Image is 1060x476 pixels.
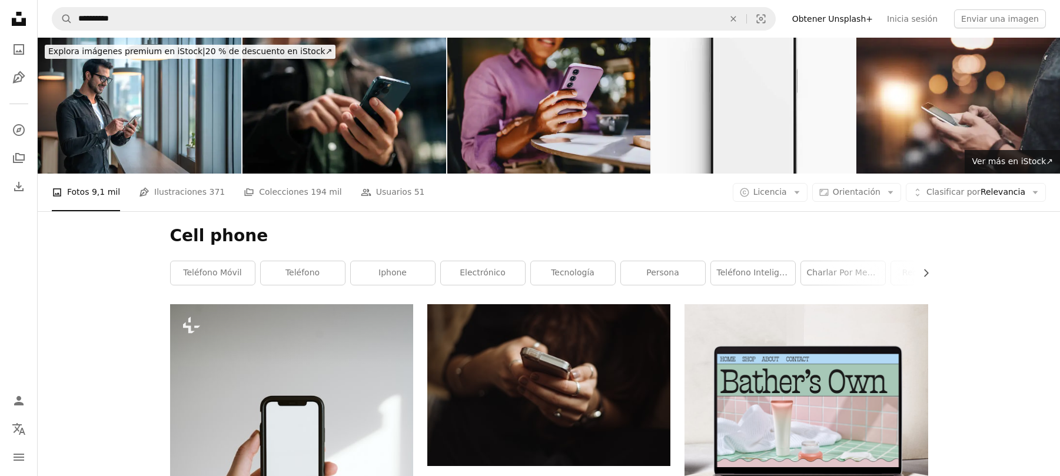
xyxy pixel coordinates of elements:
[856,38,1060,174] img: Hombre, manos a máquina e internet telefónico para redes sociales, notificación por correo electr...
[747,8,775,30] button: Búsqueda visual
[812,183,901,202] button: Orientación
[38,38,343,66] a: Explora imágenes premium en iStock|20 % de descuento en iStock↗
[7,389,31,412] a: Iniciar sesión / Registrarse
[427,380,670,390] a: Persona que usa el teléfono inteligente
[48,46,205,56] span: Explora imágenes premium en iStock |
[244,174,342,211] a: Colecciones 194 mil
[531,261,615,285] a: tecnología
[733,183,808,202] button: Licencia
[441,261,525,285] a: electrónico
[972,157,1053,166] span: Ver más en iStock ↗
[7,66,31,89] a: Ilustraciones
[447,38,651,174] img: Mujer relajándose con un teléfono inteligente en un acogedor entorno de café
[261,261,345,285] a: teléfono
[7,147,31,170] a: Colecciones
[351,261,435,285] a: iphone
[361,174,425,211] a: Usuarios 51
[915,261,928,285] button: desplazar lista a la derecha
[621,261,705,285] a: persona
[711,261,795,285] a: teléfono inteligente
[906,183,1046,202] button: Clasificar porRelevancia
[926,187,981,197] span: Clasificar por
[311,185,342,198] span: 194 mil
[38,38,241,174] img: A businessman using a smartphone in a modern office.
[427,304,670,466] img: Persona que usa el teléfono inteligente
[801,261,885,285] a: charlar por mensaje
[891,261,975,285] a: redes sociales
[52,7,776,31] form: Encuentra imágenes en todo el sitio
[170,225,928,247] h1: Cell phone
[52,8,72,30] button: Buscar en Unsplash
[7,417,31,441] button: Idioma
[753,187,787,197] span: Licencia
[954,9,1046,28] button: Enviar una imagen
[965,150,1060,174] a: Ver más en iStock↗
[170,450,413,461] a: una persona sosteniendo un teléfono celular en la mano
[785,9,880,28] a: Obtener Unsplash+
[833,187,880,197] span: Orientación
[720,8,746,30] button: Borrar
[7,38,31,61] a: Fotos
[414,185,425,198] span: 51
[171,261,255,285] a: teléfono móvil
[652,38,855,174] img: Plantilla de teléfono inteligente con pantalla en blanco sobre fondo blanco
[139,174,225,211] a: Ilustraciones 371
[242,38,446,174] img: Manos en primer plano de un hombre irreconocible que sostiene y usa un teléfono inteligente de pi...
[48,46,332,56] span: 20 % de descuento en iStock ↗
[880,9,945,28] a: Inicia sesión
[209,185,225,198] span: 371
[926,187,1025,198] span: Relevancia
[7,175,31,198] a: Historial de descargas
[7,445,31,469] button: Menú
[7,118,31,142] a: Explorar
